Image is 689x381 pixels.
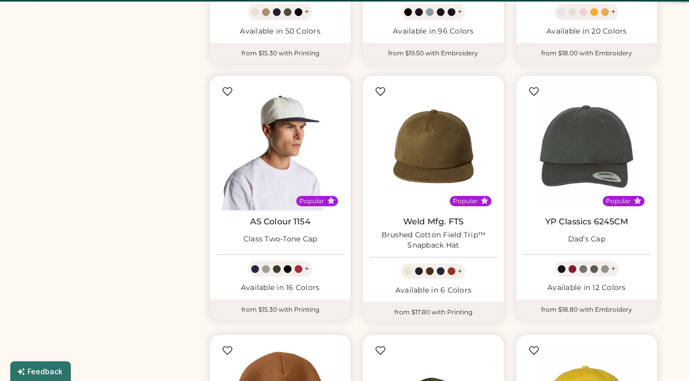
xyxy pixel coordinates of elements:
[516,299,657,320] div: from $18.80 with Embroidery
[523,283,651,293] div: Available in 12 Colors
[210,299,350,320] div: from $15.30 with Printing
[606,197,631,205] div: Popular
[453,197,478,205] div: Popular
[363,43,503,64] div: from $19.50 with Embroidery
[210,43,350,64] div: from $15.30 with Printing
[216,283,344,293] div: Available in 16 Colors
[304,6,309,18] div: +
[481,197,488,205] button: Popular Style
[250,217,311,227] a: AS Colour 1154
[457,266,462,277] div: +
[403,217,464,227] a: Weld Mfg. FTS
[545,217,628,227] a: YP Classics 6245CM
[523,82,651,210] img: YP Classics 6245CM Dad’s Cap
[304,263,309,275] div: +
[216,82,344,210] img: AS Colour 1154 Class Two-Tone Cap
[611,263,616,275] div: +
[634,197,641,205] button: Popular Style
[369,230,497,251] div: Brushed Cotton Field Trip™ Snapback Hat
[369,82,497,210] img: Weld Mfg. FTS Brushed Cotton Field Trip™ Snapback Hat
[369,26,497,37] div: Available in 96 Colors
[369,285,497,296] div: Available in 6 Colors
[568,234,605,245] div: Dad’s Cap
[611,6,616,18] div: +
[299,197,324,205] div: Popular
[327,197,335,205] button: Popular Style
[523,26,651,37] div: Available in 20 Colors
[243,234,317,245] div: Class Two-Tone Cap
[363,302,503,323] div: from $17.80 with Printing
[457,6,462,18] div: +
[516,43,657,64] div: from $18.00 with Embroidery
[216,26,344,37] div: Available in 50 Colors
